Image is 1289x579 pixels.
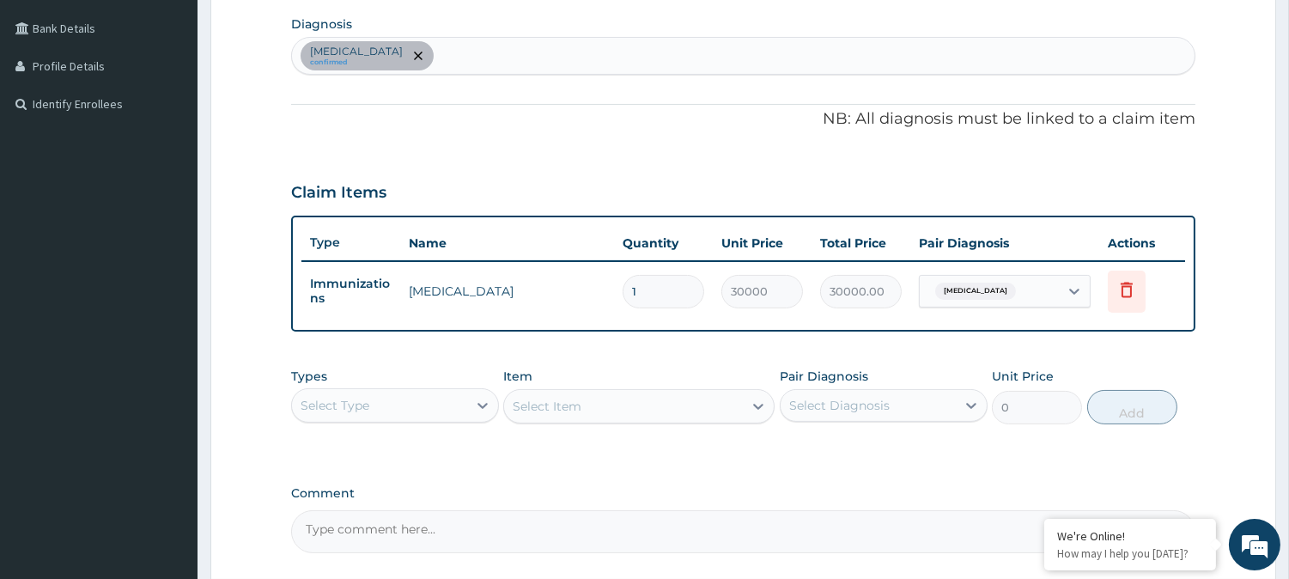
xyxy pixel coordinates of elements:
p: How may I help you today? [1057,546,1203,561]
img: d_794563401_company_1708531726252_794563401 [32,86,70,129]
div: Select Type [301,397,369,414]
td: [MEDICAL_DATA] [400,274,614,308]
label: Unit Price [992,368,1054,385]
button: Add [1087,390,1177,424]
th: Pair Diagnosis [910,226,1099,260]
p: [MEDICAL_DATA] [310,45,403,58]
div: Select Diagnosis [789,397,890,414]
label: Pair Diagnosis [780,368,868,385]
label: Comment [291,486,1195,501]
th: Actions [1099,226,1185,260]
label: Diagnosis [291,15,352,33]
span: [MEDICAL_DATA] [935,283,1016,300]
div: Minimize live chat window [282,9,323,50]
textarea: Type your message and hit 'Enter' [9,392,327,452]
th: Total Price [812,226,910,260]
th: Unit Price [713,226,812,260]
small: confirmed [310,58,403,67]
th: Type [301,227,400,259]
label: Types [291,369,327,384]
p: NB: All diagnosis must be linked to a claim item [291,108,1195,131]
div: Chat with us now [89,96,289,119]
label: Item [503,368,532,385]
div: We're Online! [1057,528,1203,544]
th: Quantity [614,226,713,260]
h3: Claim Items [291,184,386,203]
th: Name [400,226,614,260]
span: We're online! [100,178,237,351]
span: remove selection option [410,48,426,64]
td: Immunizations [301,268,400,314]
